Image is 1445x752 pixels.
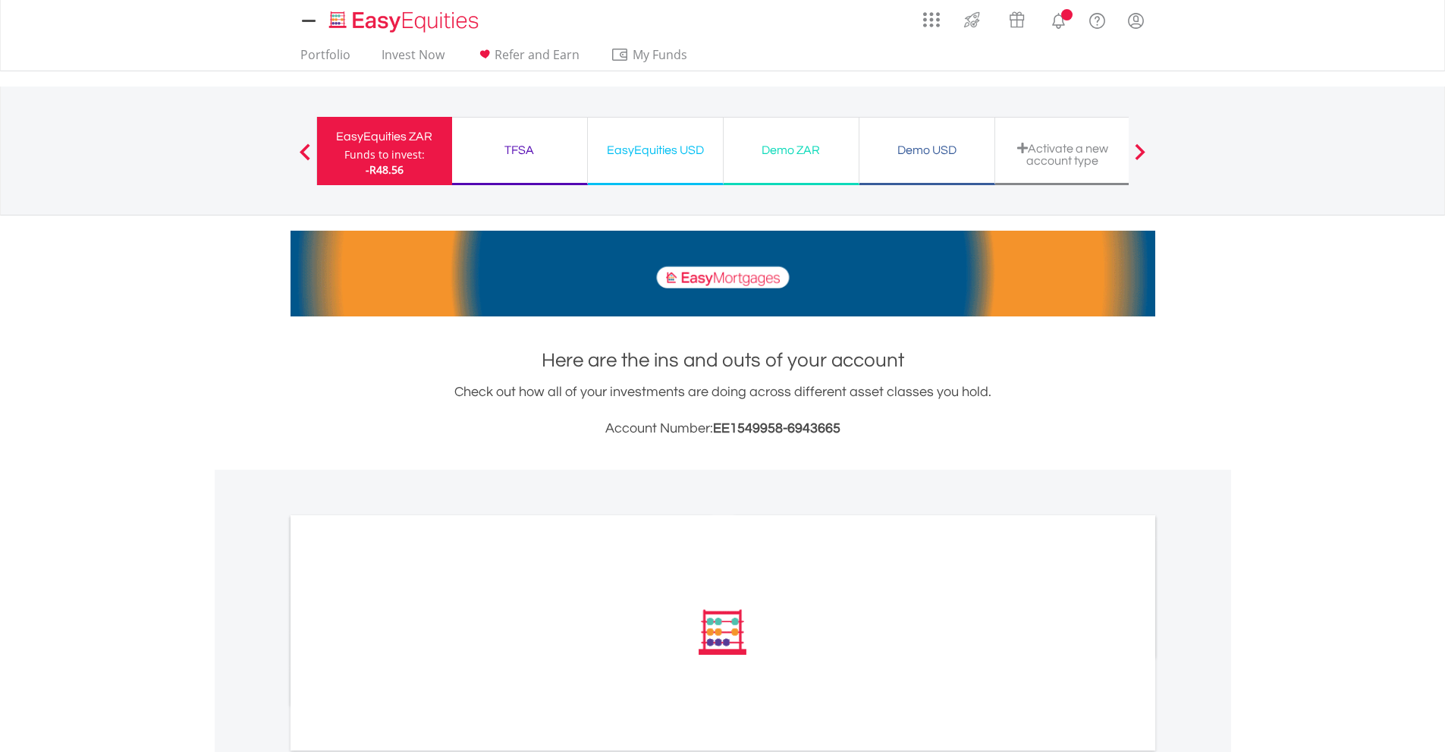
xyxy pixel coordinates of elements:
span: My Funds [611,45,710,65]
a: FAQ's and Support [1078,4,1117,34]
a: Portfolio [294,47,357,71]
div: TFSA [461,140,578,161]
img: thrive-v2.svg [960,8,985,32]
div: EasyEquities USD [597,140,714,161]
span: -R48.56 [366,162,404,177]
div: Demo ZAR [733,140,850,161]
div: EasyEquities ZAR [326,126,443,147]
a: Notifications [1039,4,1078,34]
img: EasyMortage Promotion Banner [291,231,1155,316]
a: My Profile [1117,4,1155,37]
h3: Account Number: [291,418,1155,439]
h1: Here are the ins and outs of your account [291,347,1155,374]
div: Demo USD [869,140,985,161]
a: AppsGrid [913,4,950,28]
span: EE1549958-6943665 [713,421,840,436]
div: Activate a new account type [1004,142,1121,167]
span: Refer and Earn [495,46,580,63]
img: grid-menu-icon.svg [923,11,940,28]
img: vouchers-v2.svg [1004,8,1029,32]
a: Refer and Earn [470,47,586,71]
div: Check out how all of your investments are doing across different asset classes you hold. [291,382,1155,439]
img: EasyEquities_Logo.png [326,9,485,34]
div: Funds to invest: [344,147,425,162]
a: Home page [323,4,485,34]
a: Invest Now [375,47,451,71]
a: Vouchers [994,4,1039,32]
